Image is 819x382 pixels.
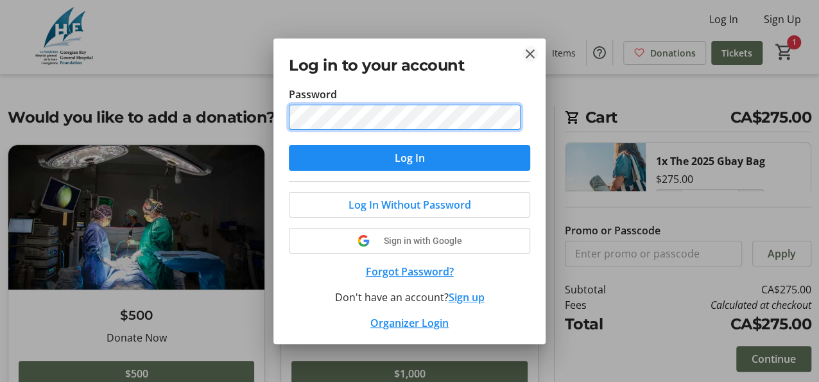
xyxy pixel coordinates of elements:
[289,192,530,218] button: Log In Without Password
[289,228,530,254] button: Sign in with Google
[289,145,530,171] button: Log In
[289,264,530,279] button: Forgot Password?
[289,54,530,77] h2: Log in to your account
[449,290,485,305] button: Sign up
[289,87,337,102] label: Password
[370,316,449,330] a: Organizer Login
[349,197,471,213] span: Log In Without Password
[289,290,530,305] div: Don't have an account?
[395,150,425,166] span: Log In
[384,236,462,246] span: Sign in with Google
[522,46,538,62] button: Close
